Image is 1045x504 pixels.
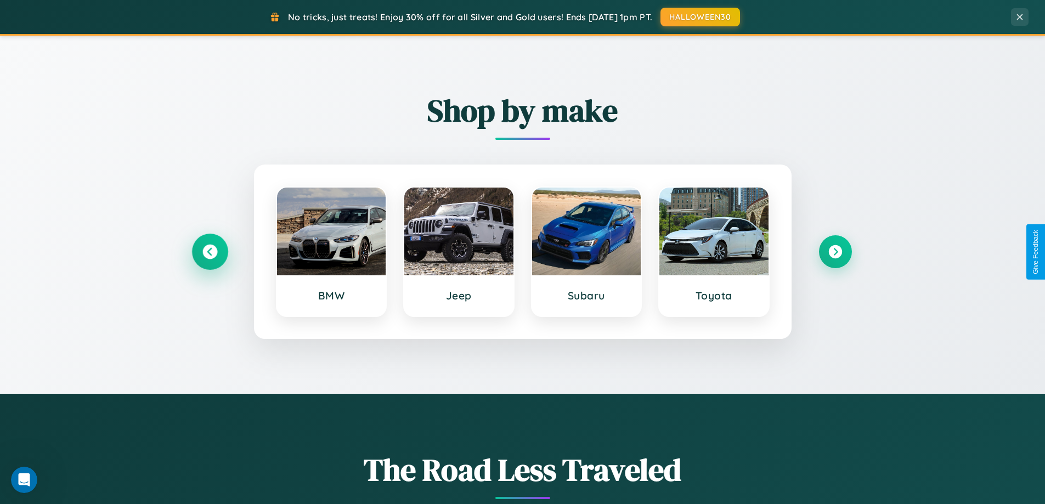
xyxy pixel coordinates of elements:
[11,467,37,493] iframe: Intercom live chat
[288,289,375,302] h3: BMW
[194,89,852,132] h2: Shop by make
[194,449,852,491] h1: The Road Less Traveled
[660,8,740,26] button: HALLOWEEN30
[415,289,502,302] h3: Jeep
[670,289,758,302] h3: Toyota
[1032,230,1040,274] div: Give Feedback
[288,12,652,22] span: No tricks, just treats! Enjoy 30% off for all Silver and Gold users! Ends [DATE] 1pm PT.
[543,289,630,302] h3: Subaru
